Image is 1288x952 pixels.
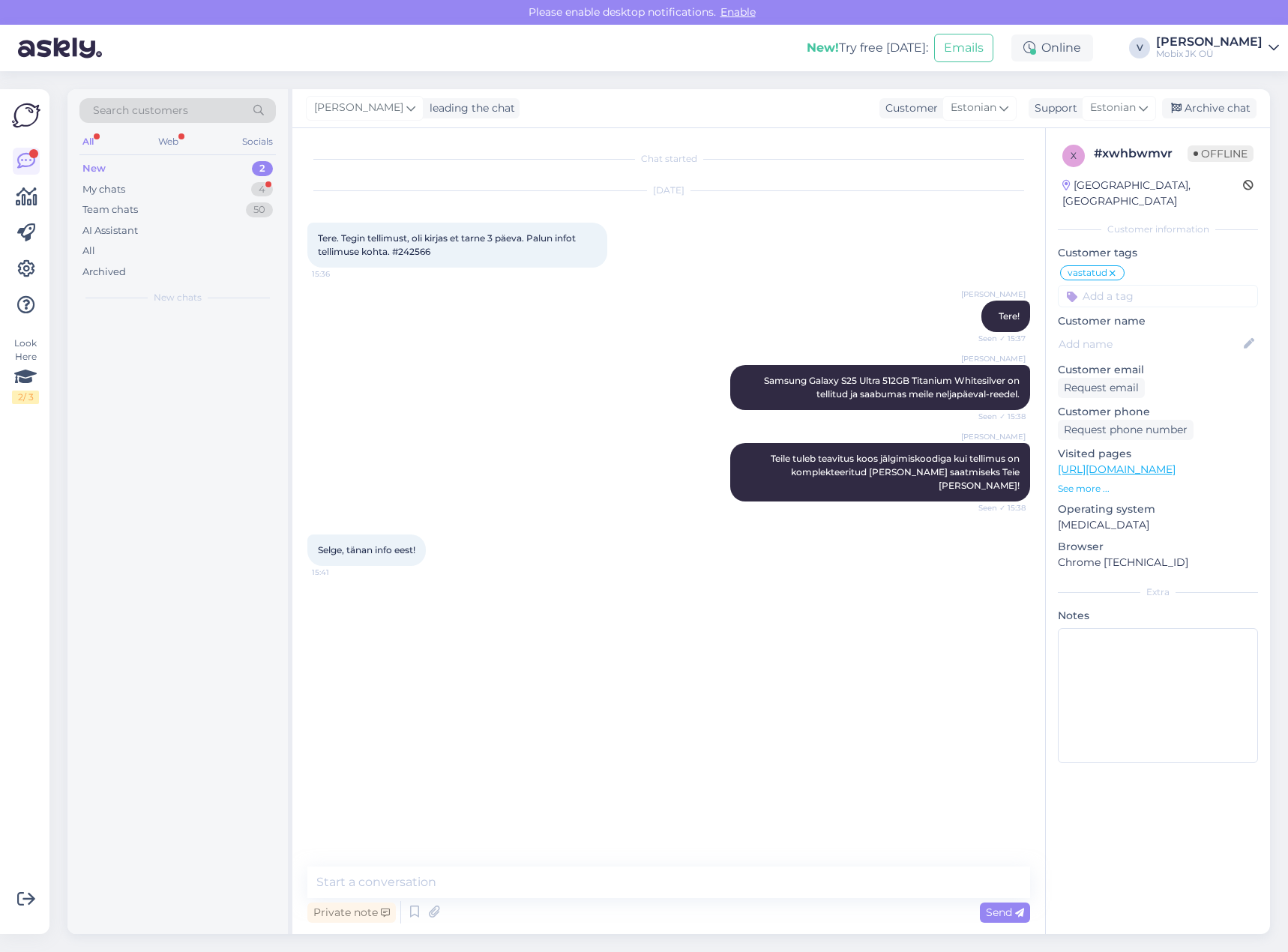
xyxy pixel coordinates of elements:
[771,453,1022,491] span: Teile tuleb teavitus koos jälgimiskoodiga kui tellimus on komplekteeritud [PERSON_NAME] saatmisek...
[969,502,1026,513] span: Seen ✓ 15:38
[12,101,40,130] img: Askly Logo
[1156,36,1263,48] div: [PERSON_NAME]
[307,184,1030,197] div: [DATE]
[961,431,1026,442] span: [PERSON_NAME]
[314,100,403,116] span: [PERSON_NAME]
[12,337,39,404] div: Look Here
[1058,463,1176,476] a: [URL][DOMAIN_NAME]
[1059,336,1241,352] input: Add name
[951,100,996,116] span: Estonian
[12,391,39,404] div: 2 / 3
[312,567,368,578] span: 15:41
[1156,36,1279,60] a: [PERSON_NAME]Mobix JK OÜ
[807,40,839,55] b: New!
[1156,48,1263,60] div: Mobix JK OÜ
[1062,178,1243,209] div: [GEOGRAPHIC_DATA], [GEOGRAPHIC_DATA]
[1188,145,1254,162] span: Offline
[154,291,202,304] span: New chats
[1162,98,1257,118] div: Archive chat
[1058,501,1258,517] p: Operating system
[1058,404,1258,420] p: Customer phone
[312,268,368,280] span: 15:36
[318,544,415,555] span: Selge, tänan info eest!
[251,182,273,197] div: 4
[1058,362,1258,378] p: Customer email
[82,223,138,238] div: AI Assistant
[764,375,1022,400] span: Samsung Galaxy S25 Ultra 512GB Titanium Whitesilver on tellitud ja saabumas meile neljapäeval-ree...
[1011,34,1093,61] div: Online
[961,289,1026,300] span: [PERSON_NAME]
[79,132,97,151] div: All
[307,903,396,923] div: Private note
[1058,585,1258,599] div: Extra
[82,202,138,217] div: Team chats
[1058,446,1258,462] p: Visited pages
[1058,378,1145,398] div: Request email
[1058,285,1258,307] input: Add a tag
[999,310,1020,322] span: Tere!
[239,132,276,151] div: Socials
[1058,223,1258,236] div: Customer information
[1058,608,1258,624] p: Notes
[1094,145,1188,163] div: # xwhbwmvr
[82,182,125,197] div: My chats
[82,244,95,259] div: All
[93,103,188,118] span: Search customers
[307,152,1030,166] div: Chat started
[969,333,1026,344] span: Seen ✓ 15:37
[1071,150,1077,161] span: x
[969,411,1026,422] span: Seen ✓ 15:38
[1090,100,1136,116] span: Estonian
[961,353,1026,364] span: [PERSON_NAME]
[1068,268,1107,277] span: vastatud
[1129,37,1150,58] div: V
[1058,517,1258,533] p: [MEDICAL_DATA]
[155,132,181,151] div: Web
[879,100,938,116] div: Customer
[1058,245,1258,261] p: Customer tags
[82,161,106,176] div: New
[246,202,273,217] div: 50
[1058,420,1194,440] div: Request phone number
[934,34,993,62] button: Emails
[1058,555,1258,570] p: Chrome [TECHNICAL_ID]
[986,906,1024,919] span: Send
[424,100,515,116] div: leading the chat
[1058,313,1258,329] p: Customer name
[318,232,578,257] span: Tere. Tegin tellimust, oli kirjas et tarne 3 päeva. Palun infot tellimuse kohta. #242566
[82,265,126,280] div: Archived
[1029,100,1077,116] div: Support
[716,5,760,19] span: Enable
[1058,482,1258,495] p: See more ...
[252,161,273,176] div: 2
[1058,539,1258,555] p: Browser
[807,39,928,57] div: Try free [DATE]:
